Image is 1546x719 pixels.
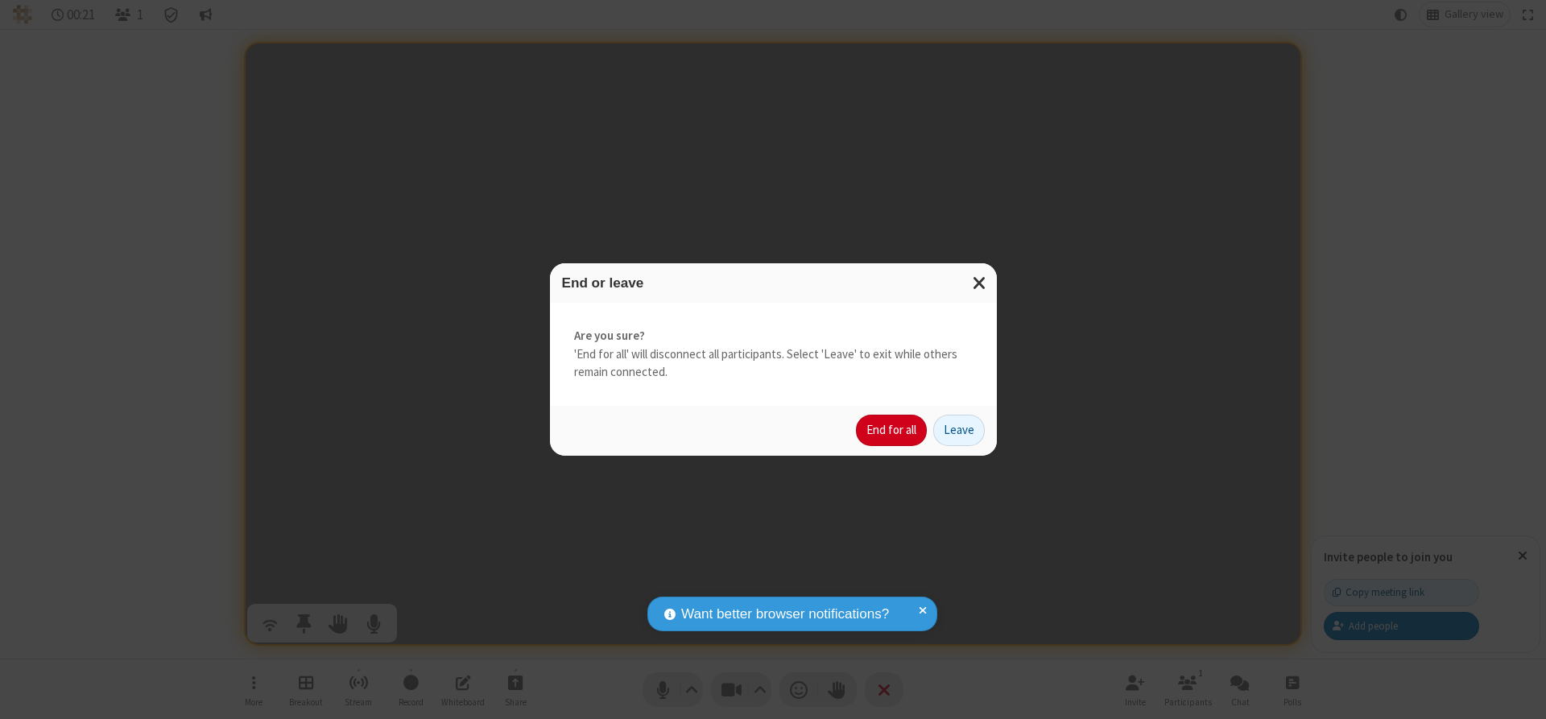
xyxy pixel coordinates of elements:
strong: Are you sure? [574,327,973,345]
button: Leave [933,415,985,447]
span: Want better browser notifications? [681,604,889,625]
div: 'End for all' will disconnect all participants. Select 'Leave' to exit while others remain connec... [550,303,997,406]
button: Close modal [963,263,997,303]
button: End for all [856,415,927,447]
h3: End or leave [562,275,985,291]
